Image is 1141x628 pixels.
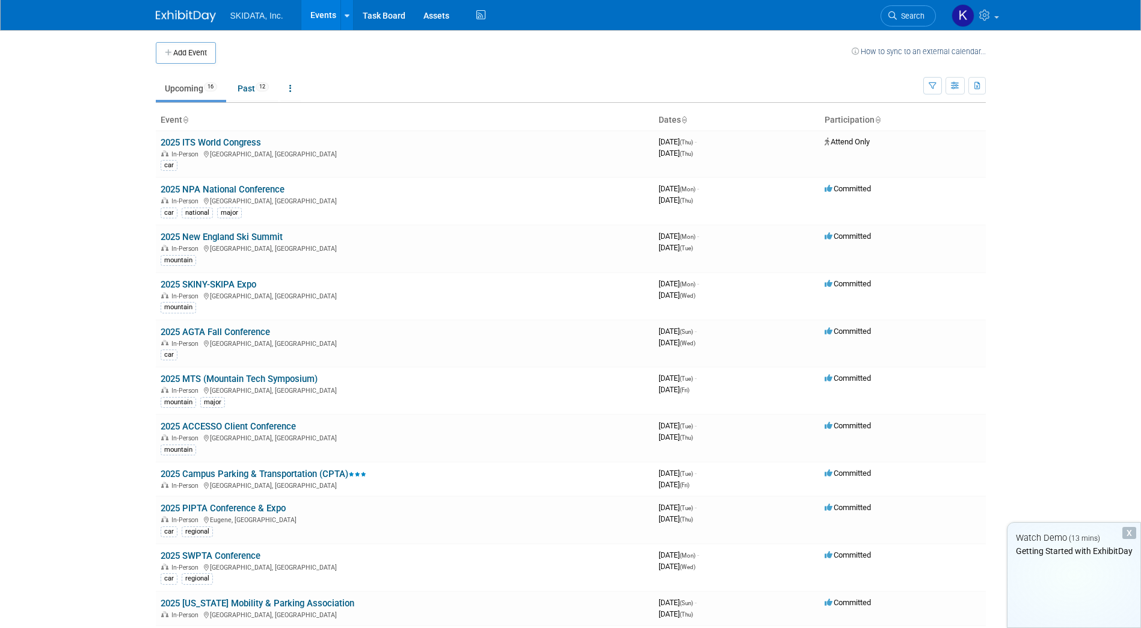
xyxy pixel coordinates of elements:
[161,573,177,584] div: car
[659,243,693,252] span: [DATE]
[680,281,695,288] span: (Mon)
[659,195,693,205] span: [DATE]
[171,516,202,524] span: In-Person
[697,232,699,241] span: -
[825,279,871,288] span: Committed
[680,387,689,393] span: (Fri)
[695,374,697,383] span: -
[680,505,693,511] span: (Tue)
[825,232,871,241] span: Committed
[161,433,649,442] div: [GEOGRAPHIC_DATA], [GEOGRAPHIC_DATA]
[161,480,649,490] div: [GEOGRAPHIC_DATA], [GEOGRAPHIC_DATA]
[680,516,693,523] span: (Thu)
[659,279,699,288] span: [DATE]
[659,514,693,523] span: [DATE]
[680,470,693,477] span: (Tue)
[161,197,168,203] img: In-Person Event
[161,208,177,218] div: car
[161,255,196,266] div: mountain
[659,469,697,478] span: [DATE]
[825,469,871,478] span: Committed
[171,292,202,300] span: In-Person
[171,245,202,253] span: In-Person
[161,245,168,251] img: In-Person Event
[659,184,699,193] span: [DATE]
[659,550,699,559] span: [DATE]
[680,186,695,192] span: (Mon)
[161,598,354,609] a: 2025 [US_STATE] Mobility & Parking Association
[217,208,242,218] div: major
[161,526,177,537] div: car
[659,374,697,383] span: [DATE]
[1122,527,1136,539] div: Dismiss
[161,514,649,524] div: Eugene, [GEOGRAPHIC_DATA]
[161,279,256,290] a: 2025 SKINY-SKIPA Expo
[659,609,693,618] span: [DATE]
[161,469,366,479] a: 2025 Campus Parking & Transportation (CPTA)
[825,374,871,383] span: Committed
[825,503,871,512] span: Committed
[680,328,693,335] span: (Sun)
[171,564,202,571] span: In-Person
[161,482,168,488] img: In-Person Event
[161,503,286,514] a: 2025 PIPTA Conference & Expo
[161,137,261,148] a: 2025 ITS World Congress
[161,232,283,242] a: 2025 New England Ski Summit
[161,291,649,300] div: [GEOGRAPHIC_DATA], [GEOGRAPHIC_DATA]
[171,150,202,158] span: In-Person
[825,421,871,430] span: Committed
[171,197,202,205] span: In-Person
[659,480,689,489] span: [DATE]
[161,397,196,408] div: mountain
[659,433,693,442] span: [DATE]
[952,4,974,27] img: Kim Masoner
[161,562,649,571] div: [GEOGRAPHIC_DATA], [GEOGRAPHIC_DATA]
[161,149,649,158] div: [GEOGRAPHIC_DATA], [GEOGRAPHIC_DATA]
[161,292,168,298] img: In-Person Event
[695,327,697,336] span: -
[161,195,649,205] div: [GEOGRAPHIC_DATA], [GEOGRAPHIC_DATA]
[680,233,695,240] span: (Mon)
[695,137,697,146] span: -
[695,421,697,430] span: -
[161,160,177,171] div: car
[182,208,213,218] div: national
[161,150,168,156] img: In-Person Event
[659,232,699,241] span: [DATE]
[659,327,697,336] span: [DATE]
[697,184,699,193] span: -
[171,387,202,395] span: In-Person
[680,434,693,441] span: (Thu)
[659,137,697,146] span: [DATE]
[161,387,168,393] img: In-Person Event
[200,397,225,408] div: major
[230,11,283,20] span: SKIDATA, Inc.
[161,564,168,570] img: In-Person Event
[680,197,693,204] span: (Thu)
[681,115,687,125] a: Sort by Start Date
[161,421,296,432] a: 2025 ACCESSO Client Conference
[852,47,986,56] a: How to sync to an external calendar...
[697,550,699,559] span: -
[881,5,936,26] a: Search
[659,385,689,394] span: [DATE]
[695,598,697,607] span: -
[659,338,695,347] span: [DATE]
[182,573,213,584] div: regional
[897,11,924,20] span: Search
[156,10,216,22] img: ExhibitDay
[182,526,213,537] div: regional
[680,375,693,382] span: (Tue)
[680,611,693,618] span: (Thu)
[161,445,196,455] div: mountain
[825,550,871,559] span: Committed
[825,598,871,607] span: Committed
[161,349,177,360] div: car
[680,292,695,299] span: (Wed)
[1007,532,1140,544] div: Watch Demo
[161,184,284,195] a: 2025 NPA National Conference
[875,115,881,125] a: Sort by Participation Type
[695,503,697,512] span: -
[825,327,871,336] span: Committed
[680,423,693,429] span: (Tue)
